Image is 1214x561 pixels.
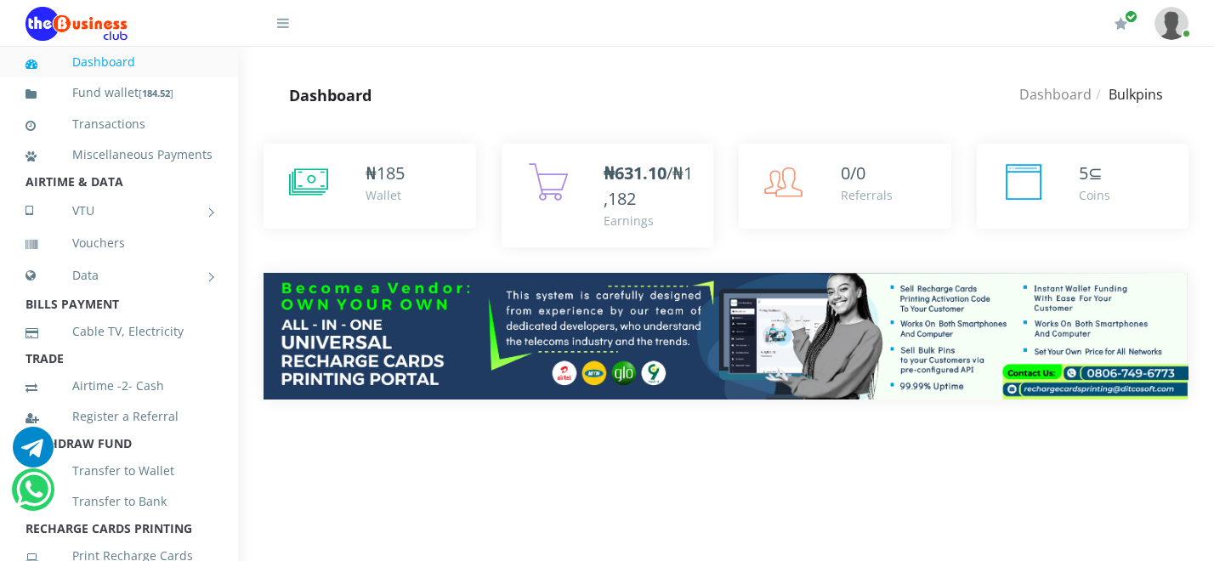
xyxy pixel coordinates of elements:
span: 5 [1079,161,1088,184]
div: Earnings [604,212,697,229]
div: Wallet [366,186,405,204]
span: 185 [377,161,405,184]
div: Referrals [841,186,893,204]
a: Chat for support [16,482,51,510]
a: Transactions [26,105,213,144]
a: ₦185 Wallet [264,144,476,229]
a: Dashboard [1019,85,1092,104]
a: Fund wallet[184.52] [26,73,213,113]
a: ₦631.10/₦1,182 Earnings [502,144,714,247]
span: Renew/Upgrade Subscription [1125,10,1137,23]
b: ₦631.10 [604,161,667,184]
a: Transfer to Bank [26,482,213,521]
a: Transfer to Wallet [26,451,213,490]
span: 0/0 [841,161,865,184]
a: Vouchers [26,224,213,263]
div: Coins [1079,186,1110,204]
a: VTU [26,190,213,232]
li: Bulkpins [1092,84,1163,105]
i: Renew/Upgrade Subscription [1115,17,1127,31]
b: 184.52 [142,87,170,99]
span: /₦1,182 [604,161,693,210]
a: 0/0 Referrals [739,144,951,229]
a: Chat for support [13,439,54,467]
a: Cable TV, Electricity [26,312,213,351]
a: Register a Referral [26,397,213,436]
a: Airtime -2- Cash [26,366,213,405]
a: Dashboard [26,42,213,82]
img: Logo [26,7,128,41]
div: ₦ [366,161,405,186]
strong: Dashboard [289,85,372,105]
img: User [1154,7,1188,40]
a: Data [26,254,213,297]
div: ⊆ [1079,161,1110,186]
small: [ ] [139,87,173,99]
a: Miscellaneous Payments [26,135,213,174]
img: multitenant_rcp.png [264,273,1188,399]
